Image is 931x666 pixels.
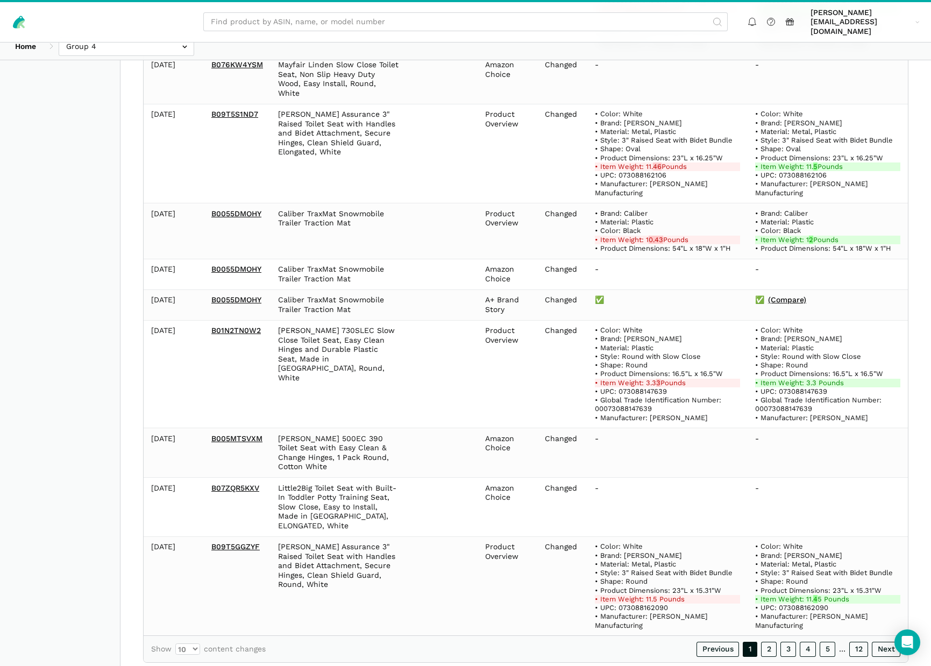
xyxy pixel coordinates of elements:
[587,54,748,104] td: -
[537,104,587,203] td: Changed
[656,379,660,387] strong: 3
[755,236,900,244] ins: • Item Weight: 1 Pounds
[811,8,912,37] span: [PERSON_NAME][EMAIL_ADDRESS][DOMAIN_NAME]
[537,203,587,259] td: Changed
[755,604,828,612] span: • UPC: 073088162090
[755,551,842,559] span: • Brand: [PERSON_NAME]
[755,209,808,217] span: • Brand: Caliber
[595,326,643,334] span: • Color: White
[211,209,261,218] a: B0055DMOHY
[595,209,648,217] span: • Brand: Caliber
[755,414,868,422] span: • Manufacturer: [PERSON_NAME]
[478,320,537,428] td: Product Overview
[595,414,708,422] span: • Manufacturer: [PERSON_NAME]
[595,335,682,343] span: • Brand: [PERSON_NAME]
[144,478,204,537] td: [DATE]
[755,119,842,127] span: • Brand: [PERSON_NAME]
[144,536,204,635] td: [DATE]
[211,542,260,551] a: B09T5GGZYF
[211,60,263,69] a: B076KW4YSM
[748,428,908,478] td: -
[144,320,204,428] td: [DATE]
[271,203,406,259] td: Caliber TraxMat Snowmobile Trailer Traction Mat
[144,289,204,320] td: [DATE]
[748,54,908,104] td: -
[478,428,537,478] td: Amazon Choice
[755,612,870,629] span: • Manufacturer: [PERSON_NAME] Manufacturing
[595,119,682,127] span: • Brand: [PERSON_NAME]
[595,560,676,568] span: • Material: Metal, Plastic
[211,434,262,443] a: B005MTSVXM
[872,642,900,657] a: Next
[755,595,900,604] ins: • Item Weight: 11. 5 Pounds
[271,104,406,203] td: [PERSON_NAME] Assurance 3" Raised Toilet Seat with Handles and Bidet Attachment, Secure Hinges, C...
[595,171,666,179] span: • UPC: 073088162106
[59,37,194,55] input: Group 4
[271,536,406,635] td: [PERSON_NAME] Assurance 3" Raised Toilet Seat with Handles and Bidet Attachment, Secure Hinges, C...
[271,289,406,320] td: Caliber TraxMat Snowmobile Trailer Traction Mat
[595,218,653,226] span: • Material: Plastic
[813,595,818,603] strong: 4
[653,162,662,171] strong: 46
[211,110,258,118] a: B09T5S1ND7
[144,104,204,203] td: [DATE]
[595,180,710,196] span: • Manufacturer: [PERSON_NAME] Manufacturing
[211,295,261,304] a: B0055DMOHY
[595,127,676,136] span: • Material: Metal, Plastic
[755,180,870,196] span: • Manufacturer: [PERSON_NAME] Manufacturing
[755,344,814,352] span: • Material: Plastic
[755,387,827,395] span: • UPC: 073088147639
[755,326,803,334] span: • Color: White
[755,218,814,226] span: • Material: Plastic
[151,643,266,655] label: Show content changes
[203,12,728,31] input: Find product by ASIN, name, or model number
[800,642,816,657] a: 4
[768,295,806,305] a: (Compare)
[175,643,200,655] select: Showcontent changes
[478,203,537,259] td: Product Overview
[595,244,731,252] span: • Product Dimensions: 54"L x 18"W x 1"H
[697,642,739,657] a: Previous
[595,154,723,162] span: • Product Dimensions: 23"L x 16.25"W
[595,604,668,612] span: • UPC: 073088162090
[144,428,204,478] td: [DATE]
[755,586,882,594] span: • Product Dimensions: 23"L x 15.31"W
[755,145,801,153] span: • Shape: Oval
[755,136,893,144] span: • Style: 3" Raised Seat with Bidet Bundle
[211,265,261,273] a: B0055DMOHY
[271,478,406,537] td: Little2Big Toilet Seat with Built-In Toddler Potty Training Seat, Slow Close, Easy to Install, Ma...
[755,560,836,568] span: • Material: Metal, Plastic
[755,370,883,378] span: • Product Dimensions: 16.5"L x 16.5"W
[595,387,667,395] span: • UPC: 073088147639
[595,542,643,550] span: • Color: White
[271,428,406,478] td: [PERSON_NAME] 500EC 390 Toilet Seat with Easy Clean & Change Hinges, 1 Pack Round, Cotton White
[839,644,845,654] span: …
[780,642,796,657] a: 3
[755,569,893,577] span: • Style: 3" Raised Seat with Bidet Bundle
[595,396,723,413] span: • Global Trade Identification Number: 00073088147639
[537,259,587,289] td: Changed
[211,484,259,492] a: B07ZQR5KXV
[755,542,803,550] span: • Color: White
[478,536,537,635] td: Product Overview
[755,577,808,585] span: • Shape: Round
[537,478,587,537] td: Changed
[809,236,813,244] strong: 2
[755,171,827,179] span: • UPC: 073088162106
[755,154,883,162] span: • Product Dimensions: 23"L x 16.25"W
[755,352,861,360] span: • Style: Round with Slow Close
[755,335,842,343] span: • Brand: [PERSON_NAME]
[478,54,537,104] td: Amazon Choice
[478,259,537,289] td: Amazon Choice
[595,370,723,378] span: • Product Dimensions: 16.5"L x 16.5"W
[271,54,406,104] td: Mayfair Linden Slow Close Toilet Seat, Non Slip Heavy Duty Wood, Easy Install, Round, White
[761,642,777,657] a: 2
[894,629,920,655] div: Open Intercom Messenger
[595,145,641,153] span: • Shape: Oval
[595,551,682,559] span: • Brand: [PERSON_NAME]
[755,110,803,118] span: • Color: White
[144,203,204,259] td: [DATE]
[587,428,748,478] td: -
[595,226,641,235] span: • Color: Black
[755,295,900,305] div: ✅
